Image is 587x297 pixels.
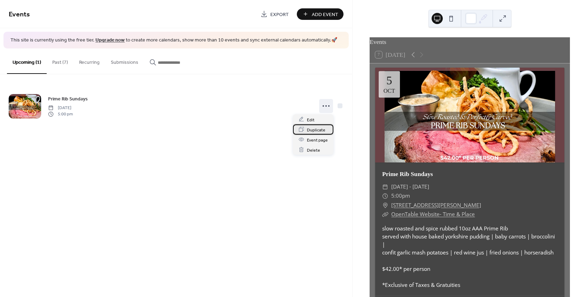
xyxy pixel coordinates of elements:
div: slow roasted and spice rubbed 10oz AAA Prime Rib served with house baked yorkshire pudding | baby... [375,224,564,289]
span: 5:00pm [391,191,410,200]
span: Events [9,8,30,21]
div: ​ [382,191,388,200]
div: ​ [382,201,388,210]
button: Past (7) [47,48,74,73]
div: Events [370,37,570,46]
a: [STREET_ADDRESS][PERSON_NAME] [391,201,481,210]
span: Delete [307,146,320,154]
a: Prime Rib Sundays [48,95,88,103]
div: ​ [382,210,388,219]
div: Oct [384,88,395,94]
span: [DATE] - [DATE] [391,182,429,191]
button: Recurring [74,48,105,73]
span: Prime Rib Sundays [48,95,88,102]
button: Upcoming (1) [7,48,47,74]
span: Duplicate [307,126,325,134]
a: Upgrade now [95,36,125,45]
span: Event page [307,136,328,144]
a: Prime Rib Sundays [382,170,433,177]
span: [DATE] [48,105,73,111]
span: Add Event [312,11,338,18]
span: Export [270,11,289,18]
span: This site is currently using the free tier. to create more calendars, show more than 10 events an... [10,37,337,44]
button: Submissions [105,48,144,73]
a: Export [255,8,294,20]
span: Edit [307,116,315,123]
a: OpenTable Website- Time & Place [391,211,475,218]
button: Add Event [297,8,343,20]
span: 5:00 pm [48,111,73,117]
div: 5 [386,75,392,86]
div: ​ [382,182,388,191]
